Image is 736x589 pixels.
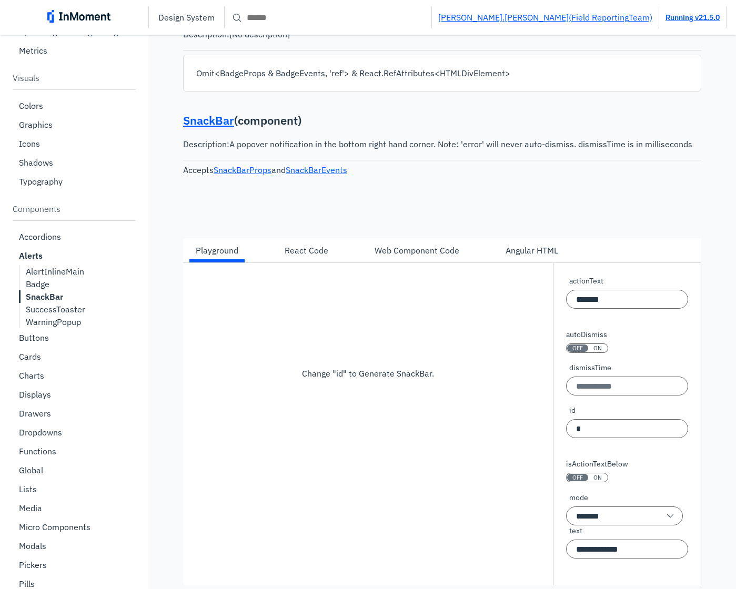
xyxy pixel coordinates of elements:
[183,113,234,128] a: SnackBar
[19,522,90,532] p: Micro Components
[566,473,608,482] button: isActionTextBelow
[19,332,49,343] p: Buttons
[19,176,63,187] p: Typography
[183,113,701,129] p: ( component )
[375,244,459,257] div: Web Component Code
[47,10,110,23] img: inmoment_main_full_color
[19,465,43,475] p: Global
[26,304,85,314] p: SuccessToaster
[19,427,62,438] p: Dropdowns
[158,12,215,23] p: Design System
[26,291,63,302] b: SnackBar
[19,560,47,570] p: Pickers
[285,244,328,257] div: React Code
[19,231,61,242] p: Accordions
[183,139,701,149] pre: Description: A popover notification in the bottom right hand corner. Note: 'error' will never aut...
[19,578,35,589] p: Pills
[569,492,588,503] span: mode
[438,12,652,23] a: [PERSON_NAME].[PERSON_NAME](Field ReportingTeam)
[214,165,271,175] a: SnackBarProps
[569,362,611,373] span: dismissTime
[26,279,49,289] p: Badge
[196,244,238,257] div: Playground
[183,165,701,175] div: Accepts and
[19,119,53,130] p: Graphics
[19,484,37,494] p: Lists
[26,317,81,327] p: WarningPopup
[286,165,347,175] a: SnackBarEvents
[572,474,583,481] span: OFF
[569,405,576,416] span: id
[19,138,40,149] p: Icons
[593,474,602,481] span: ON
[302,368,434,379] p: Change "id" to Generate SnackBar.
[566,492,683,525] div: default
[566,276,688,309] div: Dismiss
[566,525,688,558] div: Notification!
[19,503,42,513] p: Media
[566,459,628,470] label: isActionTextBelow
[26,266,84,277] p: AlertInlineMain
[19,351,41,362] p: Cards
[569,276,603,287] span: actionText
[664,510,677,522] span: single arrow down icon
[566,329,608,340] label: autoDismiss
[362,238,472,262] div: Web Component Code
[13,73,136,83] p: Visuals
[19,157,53,168] p: Shadows
[572,344,583,352] span: OFF
[19,100,43,111] p: Colors
[593,344,602,352] span: ON
[19,250,43,261] b: Alerts
[183,238,701,262] div: horizontal tab bar
[666,13,720,22] a: Running v21.5.0
[19,408,51,419] p: Drawers
[196,68,688,78] pre: Omit<BadgeProps & BadgeEvents, 'ref'> & React.RefAttributes<HTMLDivElement>
[506,244,558,257] div: Angular HTML
[225,8,431,27] input: Search
[566,405,688,438] div: d
[19,446,56,456] p: Functions
[183,238,251,262] div: Playground
[566,362,688,395] div: dismissTime
[19,389,51,400] p: Displays
[231,11,244,24] span: search icon
[493,238,571,262] div: Angular HTML
[272,238,341,262] div: React Code
[13,204,136,214] p: Components
[19,370,44,381] p: Charts
[569,525,582,536] span: text
[19,541,46,551] p: Modals
[566,343,608,353] button: autoDismiss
